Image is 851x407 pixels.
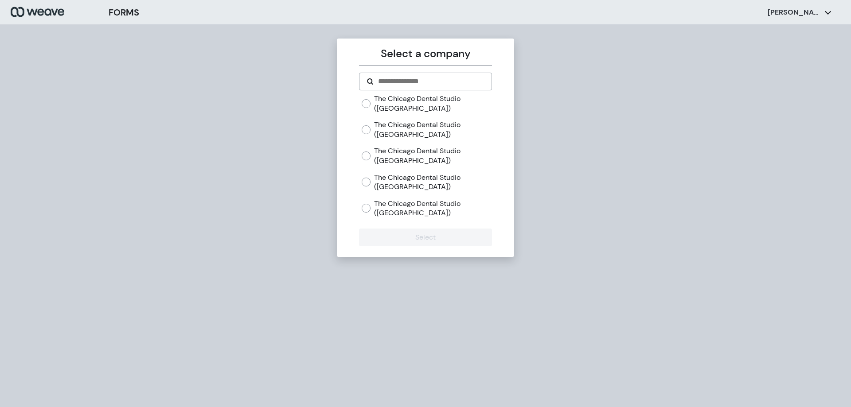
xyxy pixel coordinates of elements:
label: The Chicago Dental Studio ([GEOGRAPHIC_DATA]) [374,199,492,218]
p: Select a company [359,46,492,62]
label: The Chicago Dental Studio ([GEOGRAPHIC_DATA]) [374,120,492,139]
p: [PERSON_NAME] [768,8,821,17]
label: The Chicago Dental Studio ([GEOGRAPHIC_DATA]) [374,146,492,165]
label: The Chicago Dental Studio ([GEOGRAPHIC_DATA]) [374,173,492,192]
button: Select [359,229,492,246]
h3: FORMS [109,6,139,19]
label: The Chicago Dental Studio ([GEOGRAPHIC_DATA]) [374,94,492,113]
input: Search [377,76,484,87]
